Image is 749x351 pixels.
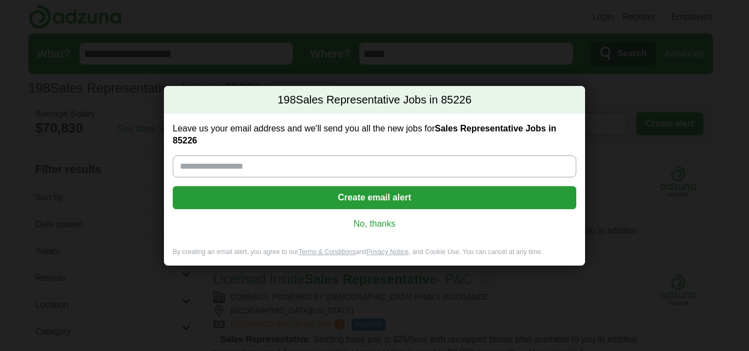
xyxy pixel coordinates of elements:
[164,248,585,266] div: By creating an email alert, you agree to our and , and Cookie Use. You can cancel at any time.
[181,218,568,230] a: No, thanks
[164,86,585,114] h2: Sales Representative Jobs in 85226
[367,248,409,256] a: Privacy Notice
[277,93,296,108] span: 198
[298,248,355,256] a: Terms & Conditions
[173,123,576,147] label: Leave us your email address and we'll send you all the new jobs for
[173,186,576,209] button: Create email alert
